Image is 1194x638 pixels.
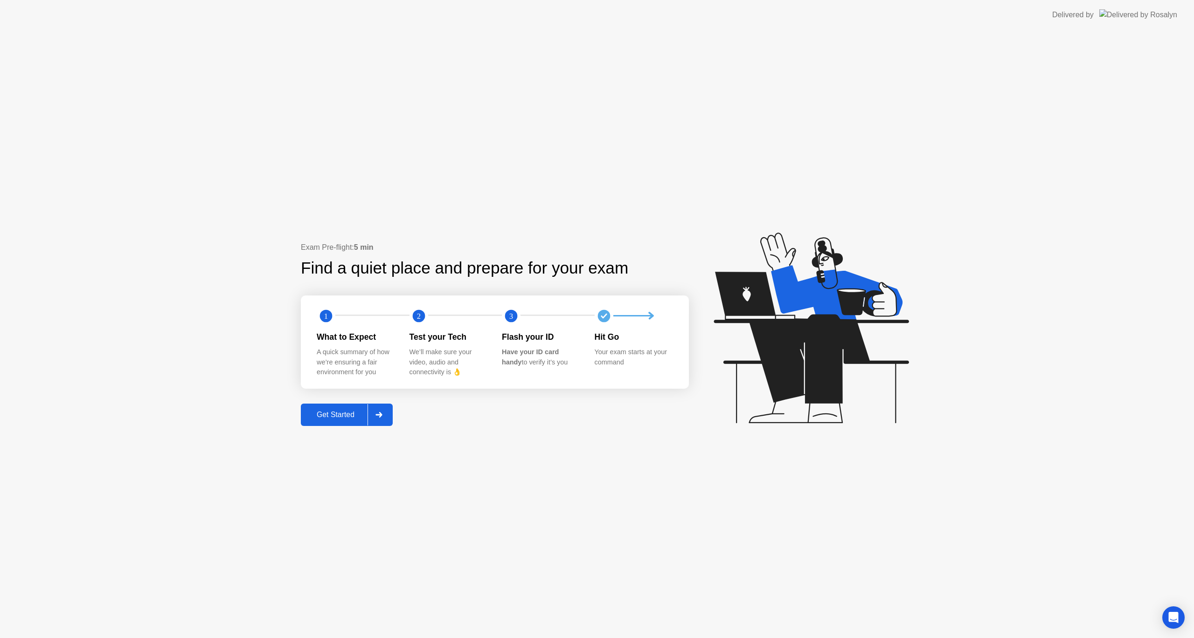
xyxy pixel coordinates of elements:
text: 1 [324,311,328,320]
div: We’ll make sure your video, audio and connectivity is 👌 [410,347,487,377]
b: Have your ID card handy [502,348,559,366]
div: Exam Pre-flight: [301,242,689,253]
div: Your exam starts at your command [595,347,673,367]
button: Get Started [301,404,393,426]
div: Hit Go [595,331,673,343]
div: Test your Tech [410,331,487,343]
b: 5 min [354,243,374,251]
div: Delivered by [1052,9,1094,21]
div: to verify it’s you [502,347,580,367]
div: Flash your ID [502,331,580,343]
div: Get Started [304,411,368,419]
div: Find a quiet place and prepare for your exam [301,256,630,281]
div: Open Intercom Messenger [1162,606,1185,629]
text: 3 [509,311,513,320]
div: What to Expect [317,331,395,343]
text: 2 [417,311,420,320]
div: A quick summary of how we’re ensuring a fair environment for you [317,347,395,377]
img: Delivered by Rosalyn [1099,9,1177,20]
